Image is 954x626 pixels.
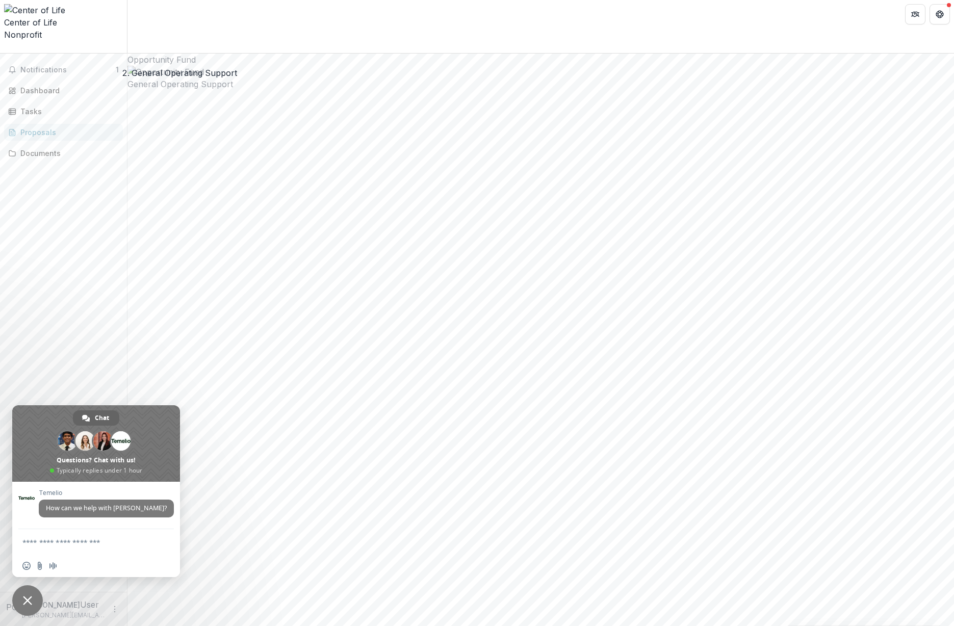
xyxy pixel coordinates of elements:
[22,562,31,570] span: Insert an emoji
[4,16,123,29] div: Center of Life
[905,4,925,24] button: Partners
[20,148,115,159] div: Documents
[4,62,123,78] button: Notifications1
[109,603,121,615] button: More
[132,67,237,79] div: General Operating Support
[12,585,43,616] div: Close chat
[127,78,954,90] h2: General Operating Support
[20,106,115,117] div: Tasks
[116,65,119,74] span: 1
[4,124,123,141] a: Proposals
[4,30,42,40] span: Nonprofit
[930,4,950,24] button: Get Help
[4,82,123,99] a: Dashboard
[46,504,167,512] span: How can we help with [PERSON_NAME]?
[39,489,174,497] span: Temelio
[4,4,123,16] img: Center of Life
[80,598,99,611] p: User
[127,66,954,78] img: Opportunity Fund
[20,66,116,74] span: Notifications
[6,601,18,613] div: Patrick Ohrman
[127,54,954,66] div: Opportunity Fund
[4,145,123,162] a: Documents
[20,85,115,96] div: Dashboard
[73,410,119,426] div: Chat
[49,562,57,570] span: Audio message
[22,599,80,610] p: [PERSON_NAME]
[22,611,105,620] p: [PERSON_NAME][EMAIL_ADDRESS][PERSON_NAME][DOMAIN_NAME]
[20,127,115,138] div: Proposals
[22,538,147,547] textarea: Compose your message...
[95,410,109,426] span: Chat
[4,103,123,120] a: Tasks
[36,562,44,570] span: Send a file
